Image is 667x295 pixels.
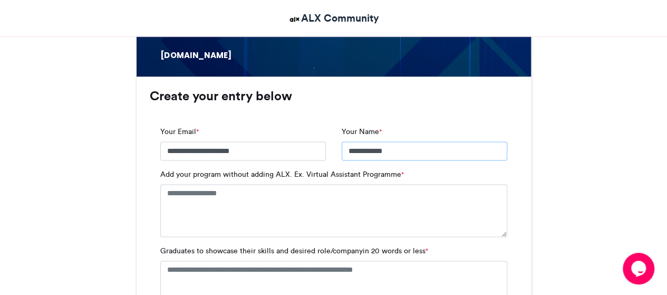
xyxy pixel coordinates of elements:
[160,245,428,256] label: Graduates to showcase their skills and desired role/companyin 20 words or less
[288,11,379,26] a: ALX Community
[623,253,656,284] iframe: chat widget
[150,90,518,102] h3: Create your entry below
[160,126,199,137] label: Your Email
[342,126,382,137] label: Your Name
[160,50,241,61] div: [DOMAIN_NAME]
[288,13,301,26] img: ALX Community
[160,169,404,180] label: Add your program without adding ALX. Ex. Virtual Assistant Programme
